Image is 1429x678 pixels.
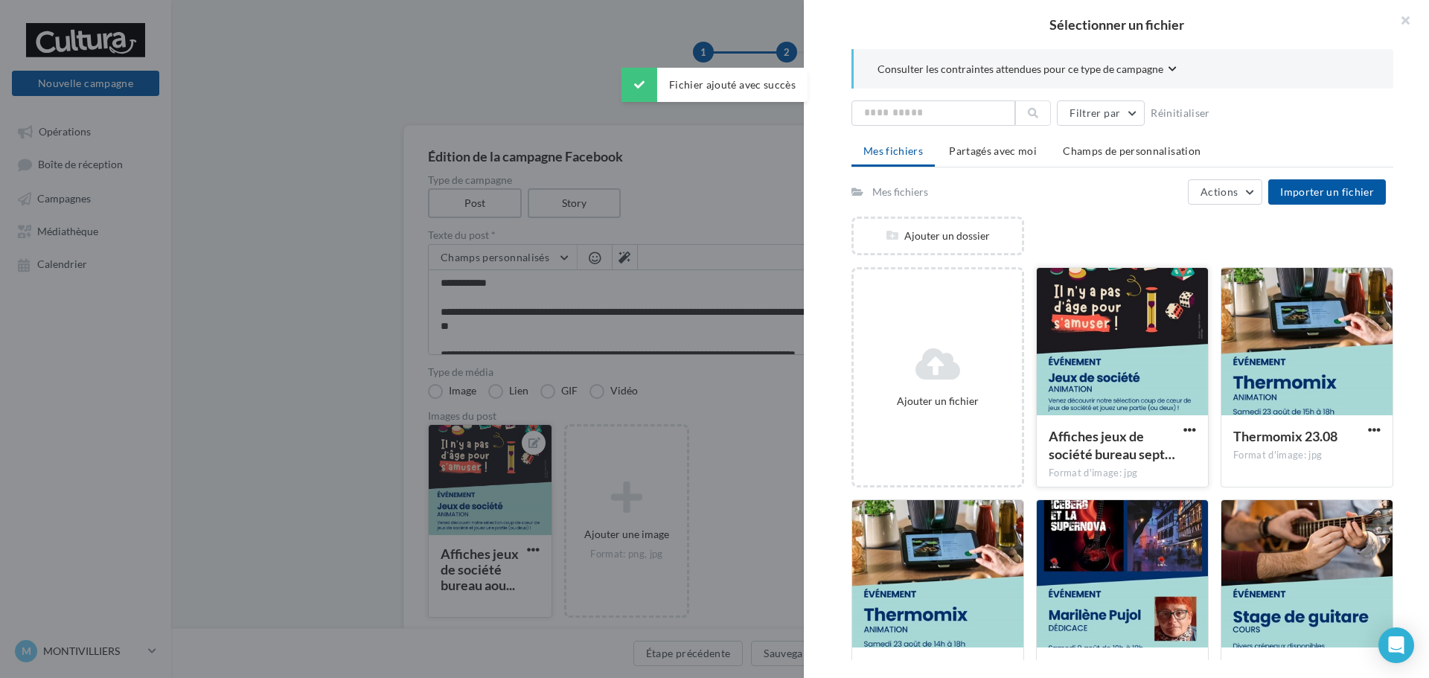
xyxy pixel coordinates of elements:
div: Format d'image: jpg [1233,449,1381,462]
span: Actions [1201,185,1238,198]
span: Mes fichiers [863,144,923,157]
div: Mes fichiers [872,185,928,199]
span: Dédicace 09.08 [1049,660,1139,677]
button: Filtrer par [1057,100,1145,126]
span: Importer un fichier [1280,185,1374,198]
span: Thermomix 23.08 [864,660,968,677]
span: Champs de personnalisation [1063,144,1201,157]
div: Ajouter un dossier [854,228,1022,243]
div: Fichier ajouté avec succès [621,68,808,102]
span: Affiches jeux de société bureau septembre [1049,428,1175,462]
button: Consulter les contraintes attendues pour ce type de campagne [877,61,1177,80]
h2: Sélectionner un fichier [828,18,1405,31]
div: Ajouter un fichier [860,394,1016,409]
span: Thermomix 23.08 [1233,428,1337,444]
span: Partagés avec moi [949,144,1037,157]
span: Consulter les contraintes attendues pour ce type de campagne [877,62,1163,77]
div: Open Intercom Messenger [1378,627,1414,663]
button: Réinitialiser [1145,104,1216,122]
button: Actions [1188,179,1262,205]
span: Stages guitare [1233,660,1317,677]
button: Importer un fichier [1268,179,1386,205]
div: Format d'image: jpg [1049,467,1196,480]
